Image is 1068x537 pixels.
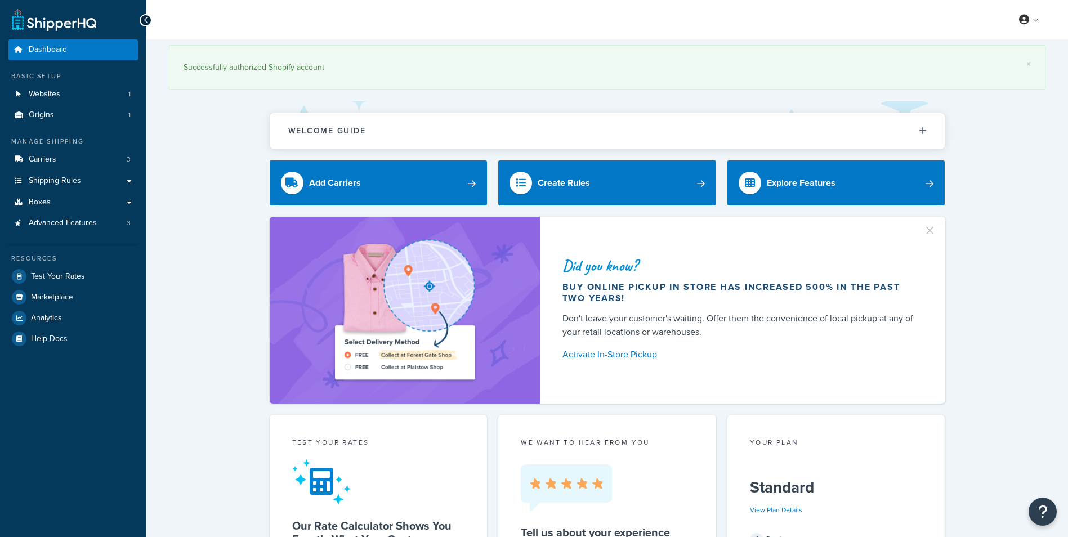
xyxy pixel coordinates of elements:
[29,89,60,99] span: Websites
[184,60,1031,75] div: Successfully authorized Shopify account
[8,308,138,328] a: Analytics
[8,105,138,126] li: Origins
[29,45,67,55] span: Dashboard
[562,347,918,363] a: Activate In-Store Pickup
[128,110,131,120] span: 1
[31,272,85,281] span: Test Your Rates
[750,505,802,515] a: View Plan Details
[8,171,138,191] a: Shipping Rules
[8,149,138,170] li: Carriers
[8,213,138,234] a: Advanced Features3
[498,160,716,205] a: Create Rules
[29,176,81,186] span: Shipping Rules
[8,39,138,60] a: Dashboard
[31,293,73,302] span: Marketplace
[8,137,138,146] div: Manage Shipping
[127,218,131,228] span: 3
[8,266,138,287] a: Test Your Rates
[303,234,507,387] img: ad-shirt-map-b0359fc47e01cab431d101c4b569394f6a03f54285957d908178d52f29eb9668.png
[767,175,835,191] div: Explore Features
[727,160,945,205] a: Explore Features
[750,478,923,496] h5: Standard
[29,155,56,164] span: Carriers
[128,89,131,99] span: 1
[521,437,694,447] p: we want to hear from you
[309,175,361,191] div: Add Carriers
[270,160,488,205] a: Add Carriers
[8,71,138,81] div: Basic Setup
[1029,498,1057,526] button: Open Resource Center
[8,287,138,307] a: Marketplace
[270,113,945,149] button: Welcome Guide
[8,84,138,105] li: Websites
[1026,60,1031,69] a: ×
[31,334,68,344] span: Help Docs
[292,437,465,450] div: Test your rates
[562,258,918,274] div: Did you know?
[750,437,923,450] div: Your Plan
[29,218,97,228] span: Advanced Features
[8,105,138,126] a: Origins1
[538,175,590,191] div: Create Rules
[8,329,138,349] a: Help Docs
[562,312,918,339] div: Don't leave your customer's waiting. Offer them the convenience of local pickup at any of your re...
[562,281,918,304] div: Buy online pickup in store has increased 500% in the past two years!
[8,213,138,234] li: Advanced Features
[29,198,51,207] span: Boxes
[8,149,138,170] a: Carriers3
[127,155,131,164] span: 3
[31,314,62,323] span: Analytics
[8,192,138,213] a: Boxes
[8,254,138,263] div: Resources
[288,127,366,135] h2: Welcome Guide
[29,110,54,120] span: Origins
[8,84,138,105] a: Websites1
